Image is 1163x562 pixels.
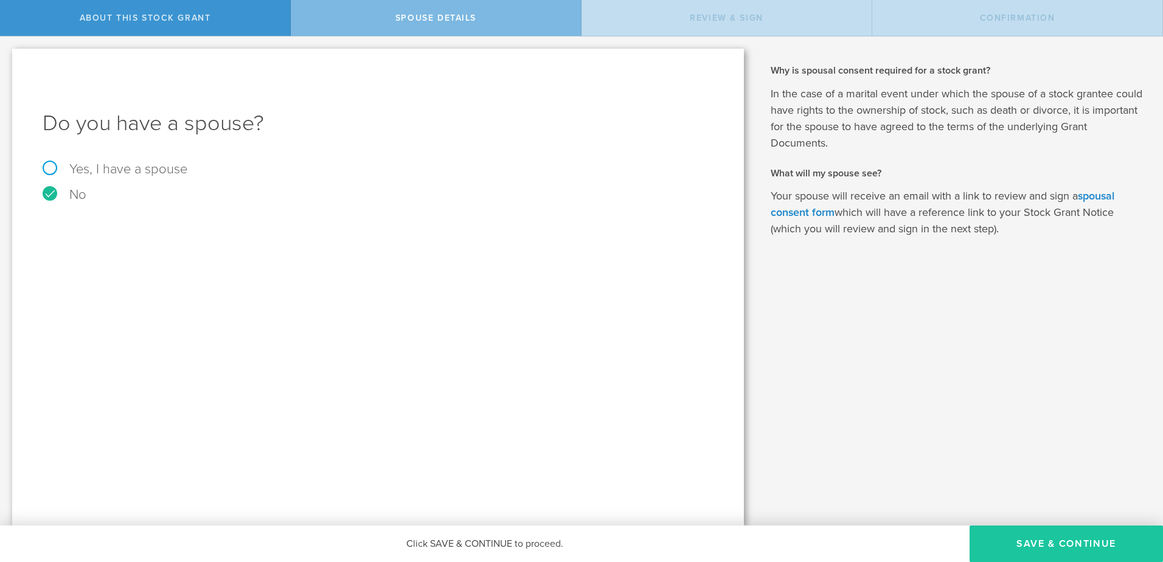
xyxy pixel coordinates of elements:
[970,526,1163,562] button: Save & Continue
[771,167,1145,180] h2: What will my spouse see?
[43,188,713,201] label: No
[771,64,1145,77] h2: Why is spousal consent required for a stock grant?
[771,86,1145,151] p: In the case of a marital event under which the spouse of a stock grantee could have rights to the...
[80,13,211,23] span: About this stock grant
[43,162,713,176] label: Yes, I have a spouse
[690,13,763,23] span: Review & Sign
[395,13,476,23] span: Spouse Details
[771,188,1145,237] p: Your spouse will receive an email with a link to review and sign a which will have a reference li...
[43,109,713,138] h1: Do you have a spouse?
[980,13,1055,23] span: Confirmation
